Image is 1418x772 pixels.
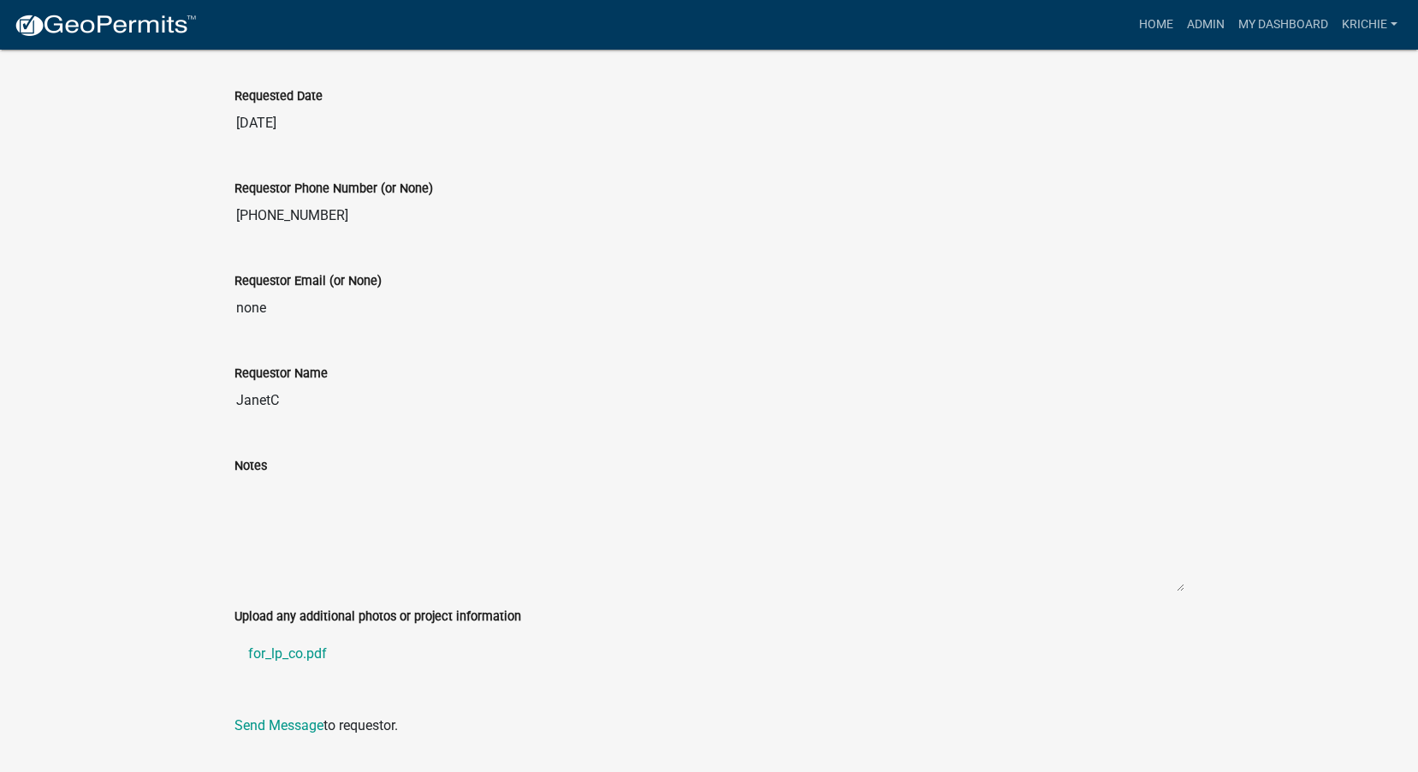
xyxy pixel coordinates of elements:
[234,633,1184,674] a: for_lp_co.pdf
[234,611,521,623] label: Upload any additional photos or project information
[234,276,382,288] label: Requestor Email (or None)
[234,368,328,380] label: Requestor Name
[1132,9,1180,41] a: Home
[234,717,323,733] a: Send Message
[1335,9,1404,41] a: krichie
[234,460,267,472] label: Notes
[234,183,433,195] label: Requestor Phone Number (or None)
[234,91,323,103] label: Requested Date
[1180,9,1231,41] a: Admin
[1231,9,1335,41] a: My Dashboard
